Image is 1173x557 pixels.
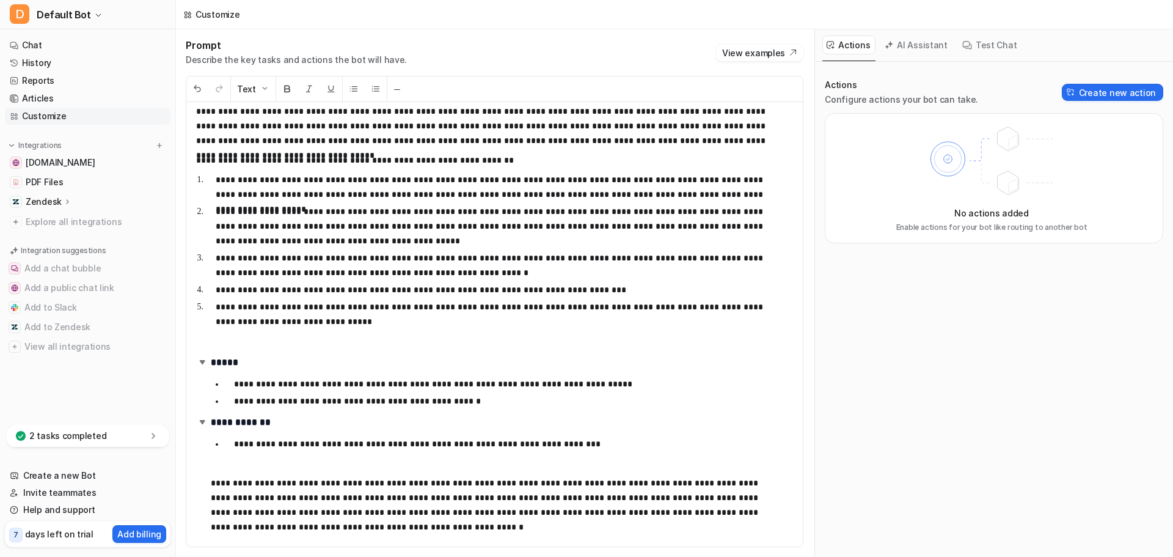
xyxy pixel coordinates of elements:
span: PDF Files [26,176,63,188]
button: Unordered List [343,76,365,101]
button: Underline [320,76,342,101]
img: explore all integrations [10,216,22,228]
img: Bold [282,84,292,94]
a: Help and support [5,501,170,518]
button: Redo [208,76,230,101]
a: Explore all integrations [5,213,170,231]
a: History [5,54,170,72]
button: Test Chat [958,35,1022,54]
a: Create a new Bot [5,467,170,484]
img: Undo [192,84,202,94]
a: Invite teammates [5,484,170,501]
button: Add a chat bubbleAdd a chat bubble [5,259,170,278]
a: Chat [5,37,170,54]
p: Describe the key tasks and actions the bot will have. [186,54,407,66]
button: Text [231,76,276,101]
p: Integrations [18,141,62,150]
span: Explore all integrations [26,212,166,232]
button: ─ [387,76,407,101]
img: Add a chat bubble [11,265,18,272]
p: Add billing [117,528,161,540]
img: Italic [304,84,314,94]
button: Add billing [112,525,166,543]
p: Integration suggestions [21,245,106,256]
img: Underline [326,84,336,94]
button: Italic [298,76,320,101]
h1: Prompt [186,39,407,51]
p: No actions added [954,207,1029,219]
img: Ordered List [371,84,381,94]
button: AI Assistant [880,35,953,54]
img: View all integrations [11,343,18,350]
img: expand-arrow.svg [196,356,208,368]
button: Add to SlackAdd to Slack [5,298,170,317]
img: Add to Slack [11,304,18,311]
span: [DOMAIN_NAME] [26,157,95,169]
p: Actions [825,79,978,91]
img: Add a public chat link [11,284,18,292]
img: www.vrglwealth.com [12,159,20,166]
button: Bold [276,76,298,101]
button: Actions [822,35,875,54]
a: Reports [5,72,170,89]
button: Add to ZendeskAdd to Zendesk [5,317,170,337]
img: Create action [1067,88,1075,97]
a: Customize [5,108,170,125]
img: Dropdown Down Arrow [260,84,269,94]
button: Undo [186,76,208,101]
p: Zendesk [26,196,62,208]
a: www.vrglwealth.com[DOMAIN_NAME] [5,154,170,171]
a: PDF FilesPDF Files [5,174,170,191]
button: Integrations [5,139,65,152]
button: View all integrationsView all integrations [5,337,170,356]
a: Articles [5,90,170,107]
img: Zendesk [12,198,20,205]
p: days left on trial [25,528,93,540]
button: Create new action [1062,84,1163,101]
img: menu_add.svg [155,141,164,150]
p: Enable actions for your bot like routing to another bot [896,222,1087,233]
img: Add to Zendesk [11,323,18,331]
img: expand menu [7,141,16,150]
p: Configure actions your bot can take. [825,94,978,106]
button: Ordered List [365,76,387,101]
p: 2 tasks completed [29,430,106,442]
span: Default Bot [37,6,91,23]
div: Customize [195,8,239,21]
img: expand-arrow.svg [196,416,208,428]
button: View examples [716,44,803,61]
img: Unordered List [349,84,359,94]
span: D [10,4,29,24]
img: PDF Files [12,179,20,186]
p: 7 [13,529,18,540]
img: Redo [214,84,224,94]
button: Add a public chat linkAdd a public chat link [5,278,170,298]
